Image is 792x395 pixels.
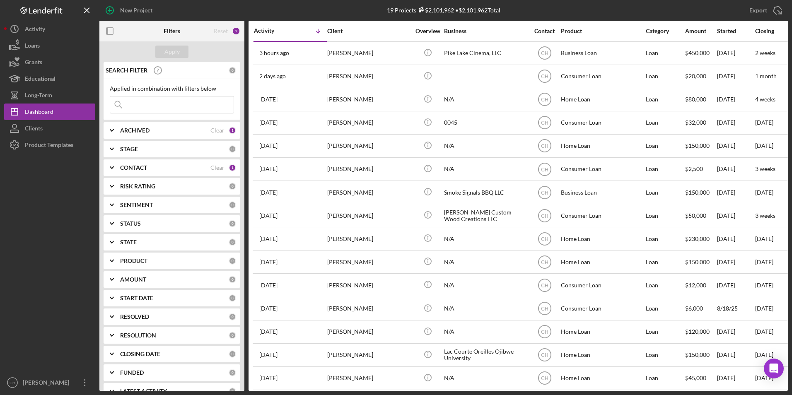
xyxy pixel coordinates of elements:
div: Clear [210,164,225,171]
div: 0 [229,313,236,320]
div: Dashboard [25,104,53,122]
text: CH [541,166,548,172]
span: $50,000 [685,212,706,219]
div: 0 [229,294,236,302]
time: 2025-09-27 14:21 [259,96,278,103]
div: Loans [25,37,40,56]
button: Export [741,2,788,19]
time: 1 month [755,72,777,79]
div: Loan [646,344,684,366]
time: 2025-08-13 18:35 [259,328,278,335]
div: 0 [229,201,236,209]
div: [DATE] [717,344,754,366]
div: 0 [229,220,236,227]
div: Pike Lake Cinema, LLC [444,42,527,64]
div: Home Loan [561,321,644,343]
div: $230,000 [685,228,716,250]
div: [DATE] [717,65,754,87]
div: Lac Courte Oreilles Ojibwe University [444,344,527,366]
div: [PERSON_NAME] [327,298,410,320]
button: CH[PERSON_NAME] [4,374,95,391]
div: [DATE] [717,205,754,226]
time: 2025-09-16 21:04 [259,189,278,196]
time: 2025-08-19 19:31 [259,305,278,312]
div: Loan [646,112,684,134]
button: Activity [4,21,95,37]
time: 2025-08-22 19:36 [259,282,278,289]
b: START DATE [120,295,153,301]
div: [DATE] [717,321,754,343]
b: Filters [164,28,180,34]
div: Consumer Loan [561,205,644,226]
div: Educational [25,70,56,89]
text: CH [10,381,15,385]
button: Product Templates [4,137,95,153]
b: CONTACT [120,164,147,171]
text: CH [541,376,548,381]
div: N/A [444,367,527,389]
div: New Project [120,2,152,19]
div: [PERSON_NAME] [327,158,410,180]
button: Dashboard [4,104,95,120]
span: $20,000 [685,72,706,79]
span: $6,000 [685,305,703,312]
b: RESOLVED [120,313,149,320]
b: ARCHIVED [120,127,150,134]
div: Overview [412,28,443,34]
button: Clients [4,120,95,137]
time: 2025-09-12 16:04 [259,212,278,219]
div: N/A [444,135,527,157]
div: [PERSON_NAME] [327,251,410,273]
time: [DATE] [755,258,773,265]
b: AMOUNT [120,276,146,283]
div: N/A [444,321,527,343]
div: Started [717,28,754,34]
div: Activity [25,21,45,39]
time: 2025-09-19 01:51 [259,166,278,172]
div: $2,101,962 [416,7,454,14]
time: [DATE] [755,119,773,126]
div: Loan [646,367,684,389]
button: Long-Term [4,87,95,104]
time: 2025-09-26 17:27 [259,119,278,126]
div: [PERSON_NAME] [327,367,410,389]
div: 0 [229,350,236,358]
div: N/A [444,228,527,250]
div: 1 [229,127,236,134]
span: $2,500 [685,165,703,172]
time: [DATE] [755,189,773,196]
a: Educational [4,70,95,87]
div: Amount [685,28,716,34]
time: 2025-08-27 23:13 [259,259,278,265]
span: $150,000 [685,142,710,149]
div: Home Loan [561,344,644,366]
time: 4 weeks [755,96,775,103]
text: CH [541,74,548,79]
div: Clients [25,120,43,139]
div: Business Loan [561,42,644,64]
span: $32,000 [685,119,706,126]
text: CH [541,236,548,242]
div: Loan [646,135,684,157]
div: Business [444,28,527,34]
div: [PERSON_NAME] [327,344,410,366]
div: [DATE] [717,251,754,273]
b: LATEST ACTIVITY [120,388,167,395]
div: Consumer Loan [561,158,644,180]
text: CH [541,120,548,126]
div: 0 [229,145,236,153]
time: 2025-09-23 12:07 [259,142,278,149]
a: Grants [4,54,95,70]
div: [PERSON_NAME] [327,89,410,111]
b: STATUS [120,220,141,227]
div: [PERSON_NAME] [327,228,410,250]
div: Consumer Loan [561,298,644,320]
div: [PERSON_NAME] Custom Wood Creations LLC [444,205,527,226]
div: Loan [646,181,684,203]
span: $150,000 [685,258,710,265]
div: Grants [25,54,42,72]
time: 2025-09-12 04:51 [259,236,278,242]
div: N/A [444,251,527,273]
